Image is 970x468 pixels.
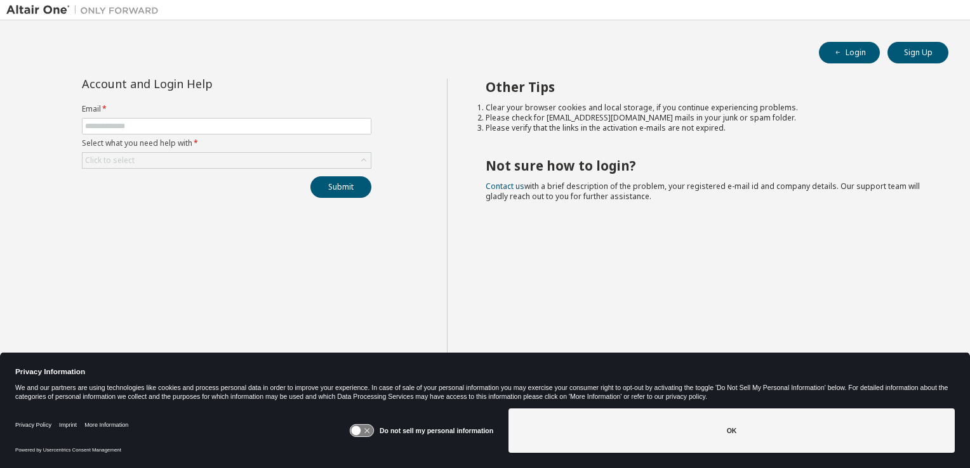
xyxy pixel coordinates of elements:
button: Submit [310,176,371,198]
a: Contact us [486,181,524,192]
li: Clear your browser cookies and local storage, if you continue experiencing problems. [486,103,926,113]
h2: Not sure how to login? [486,157,926,174]
img: Altair One [6,4,165,16]
div: Account and Login Help [82,79,314,89]
label: Select what you need help with [82,138,371,148]
label: Email [82,104,371,114]
h2: Other Tips [486,79,926,95]
li: Please verify that the links in the activation e-mails are not expired. [486,123,926,133]
li: Please check for [EMAIL_ADDRESS][DOMAIN_NAME] mails in your junk or spam folder. [486,113,926,123]
button: Sign Up [887,42,948,63]
div: Click to select [83,153,371,168]
div: Click to select [85,155,135,166]
button: Login [819,42,880,63]
span: with a brief description of the problem, your registered e-mail id and company details. Our suppo... [486,181,920,202]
